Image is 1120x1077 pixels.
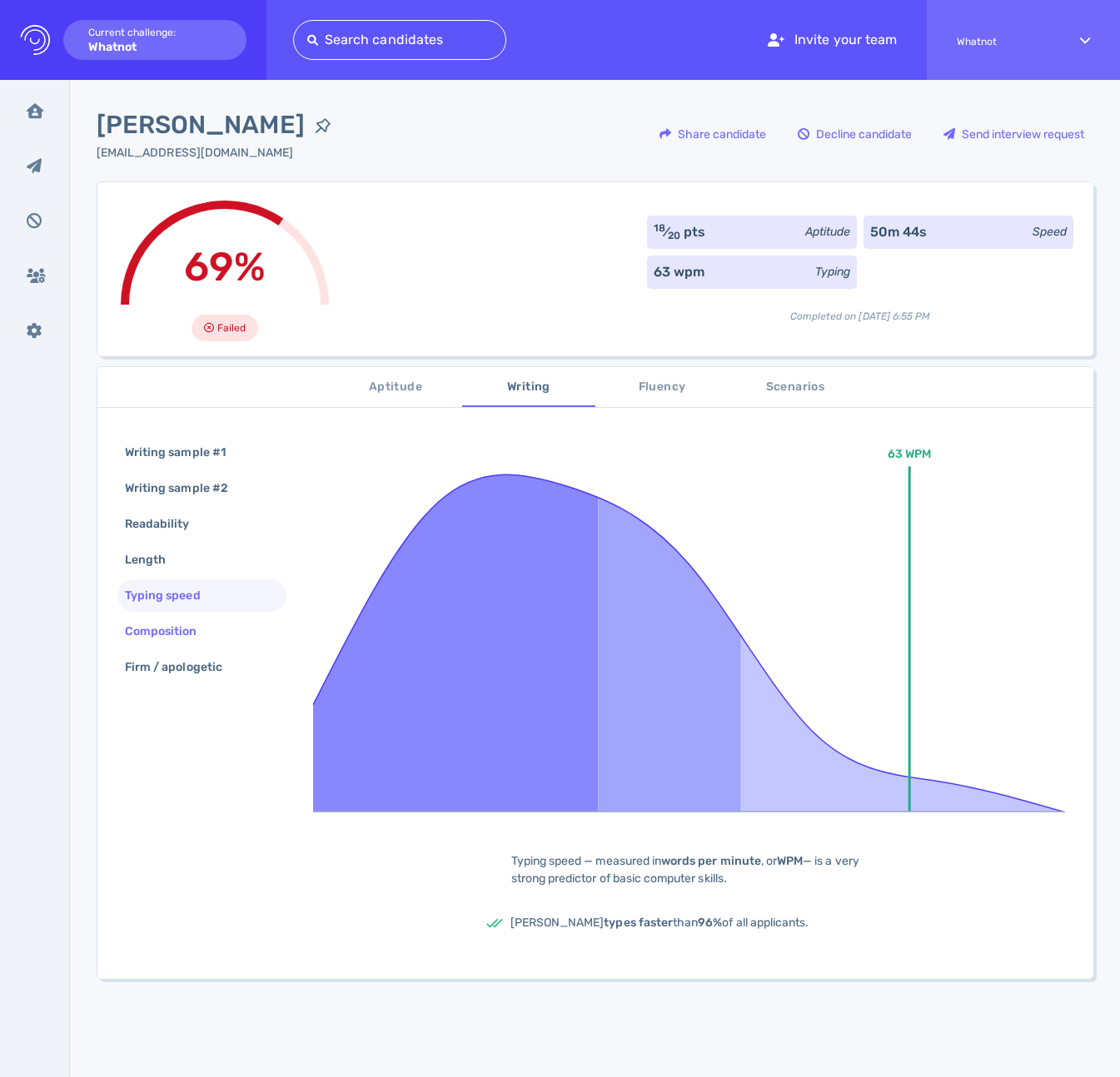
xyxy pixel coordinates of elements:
[122,548,186,572] div: Length
[122,619,217,643] div: Composition
[1033,223,1067,241] div: Speed
[122,512,210,536] div: Readability
[935,115,1093,153] div: Send interview request
[805,223,850,241] div: Aptitude
[698,916,722,930] b: 96%
[739,377,852,398] span: Scenarios
[122,476,248,500] div: Writing sample #2
[870,222,927,242] div: 50m 44s
[888,447,931,461] text: 63 WPM
[654,262,704,282] div: 63 wpm
[122,440,246,464] div: Writing sample #1
[934,114,1093,154] button: Send interview request
[654,222,665,234] sup: 18
[97,144,341,161] div: Click to copy the email address
[604,916,673,930] b: types faster
[815,263,850,280] div: Typing
[957,36,1050,47] span: Whatnot
[217,318,246,338] span: Failed
[97,107,305,144] span: [PERSON_NAME]
[777,854,803,868] b: WPM
[654,222,706,242] div: ⁄ pts
[122,655,242,679] div: Firm / apologetic
[605,377,719,398] span: Fluency
[661,854,761,868] b: words per minute
[668,230,680,241] sub: 20
[647,295,1073,324] div: Completed on [DATE] 6:55 PM
[339,377,452,398] span: Aptitude
[651,115,774,153] div: Share candidate
[485,852,902,887] div: Typing speed — measured in , or — is a very strong predictor of basic computer skills.
[650,114,775,154] button: Share candidate
[122,583,221,608] div: Typing speed
[789,115,920,153] div: Decline candidate
[184,243,266,290] span: 69%
[510,916,809,930] span: [PERSON_NAME] than of all applicants.
[789,114,921,154] button: Decline candidate
[472,377,585,398] span: Writing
